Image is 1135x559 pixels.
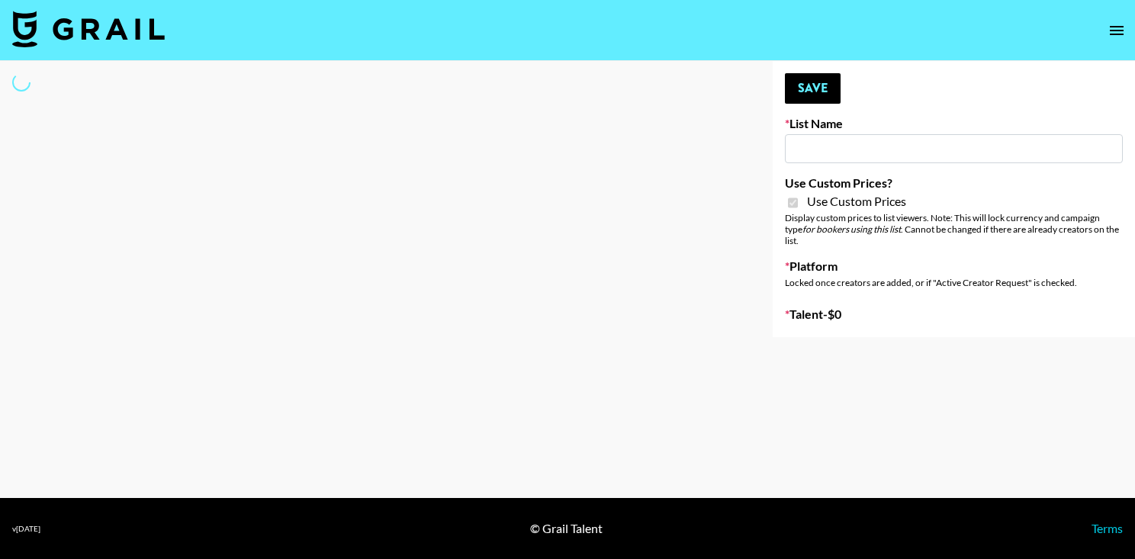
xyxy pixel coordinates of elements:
[802,223,901,235] em: for bookers using this list
[807,194,906,209] span: Use Custom Prices
[785,175,1123,191] label: Use Custom Prices?
[530,521,603,536] div: © Grail Talent
[1092,521,1123,535] a: Terms
[785,259,1123,274] label: Platform
[785,73,841,104] button: Save
[12,524,40,534] div: v [DATE]
[785,212,1123,246] div: Display custom prices to list viewers. Note: This will lock currency and campaign type . Cannot b...
[12,11,165,47] img: Grail Talent
[1101,15,1132,46] button: open drawer
[785,307,1123,322] label: Talent - $ 0
[785,277,1123,288] div: Locked once creators are added, or if "Active Creator Request" is checked.
[785,116,1123,131] label: List Name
